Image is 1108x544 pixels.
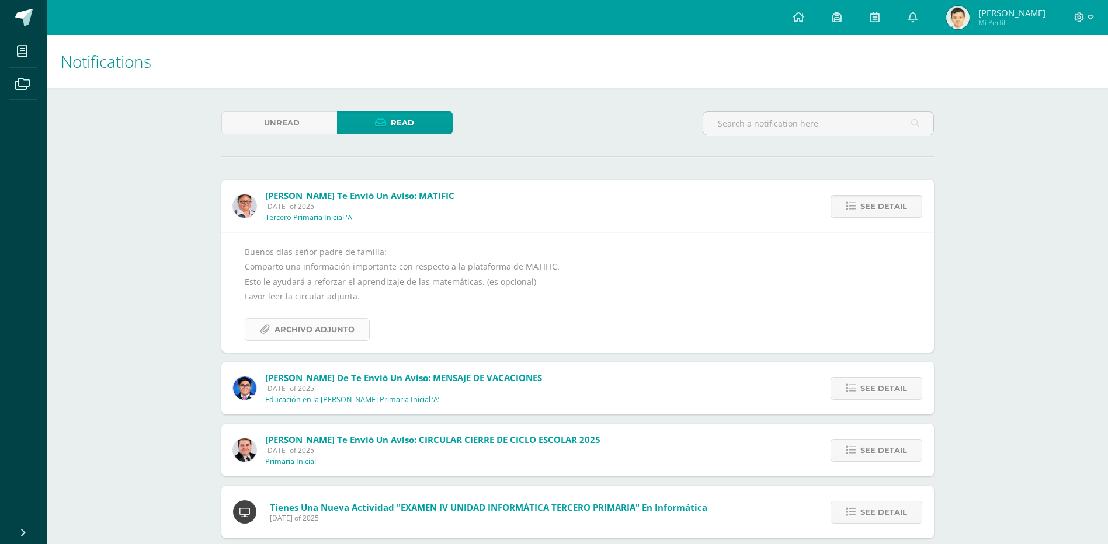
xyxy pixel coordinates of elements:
[265,190,454,201] span: [PERSON_NAME] te envió un aviso: MATIFIC
[860,196,907,217] span: See detail
[265,383,542,393] span: [DATE] of 2025
[275,319,355,340] span: Archivo Adjunto
[245,245,911,341] div: Buenos días señor padre de familia: Comparto una información importante con respecto a la platafo...
[264,112,300,134] span: Unread
[270,513,707,523] span: [DATE] of 2025
[978,18,1046,27] span: Mi Perfil
[978,7,1046,19] span: [PERSON_NAME]
[61,50,151,72] span: Notifications
[860,440,907,461] span: See detail
[860,378,907,399] span: See detail
[946,6,970,29] img: d619898fb3a42e4582dca15768ec010d.png
[860,501,907,523] span: See detail
[245,318,370,341] a: Archivo Adjunto
[233,194,256,218] img: b2d09430fc7ffc43e57bc266f3190728.png
[265,201,454,211] span: [DATE] of 2025
[265,213,354,222] p: Tercero Primaria Inicial 'A'
[221,111,337,134] a: Unread
[265,372,542,383] span: [PERSON_NAME] de te envió un aviso: MENSAJE DE VACACIONES
[265,445,600,455] span: [DATE] of 2025
[391,112,414,134] span: Read
[703,112,933,135] input: Search a notification here
[265,457,316,466] p: Primaria Inicial
[233,376,256,400] img: 038ac9c5e6207f3bea702a86cda391b3.png
[270,501,707,513] span: Tienes una nueva actividad "EXAMEN IV UNIDAD INFORMÁTICA TERCERO PRIMARIA" En Informática
[265,434,600,445] span: [PERSON_NAME] te envió un aviso: CIRCULAR CIERRE DE CICLO ESCOLAR 2025
[265,395,439,404] p: Educación en la [PERSON_NAME] Primaria Inicial ‘A’
[337,111,453,134] a: Read
[233,438,256,462] img: 57933e79c0f622885edf5cfea874362b.png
